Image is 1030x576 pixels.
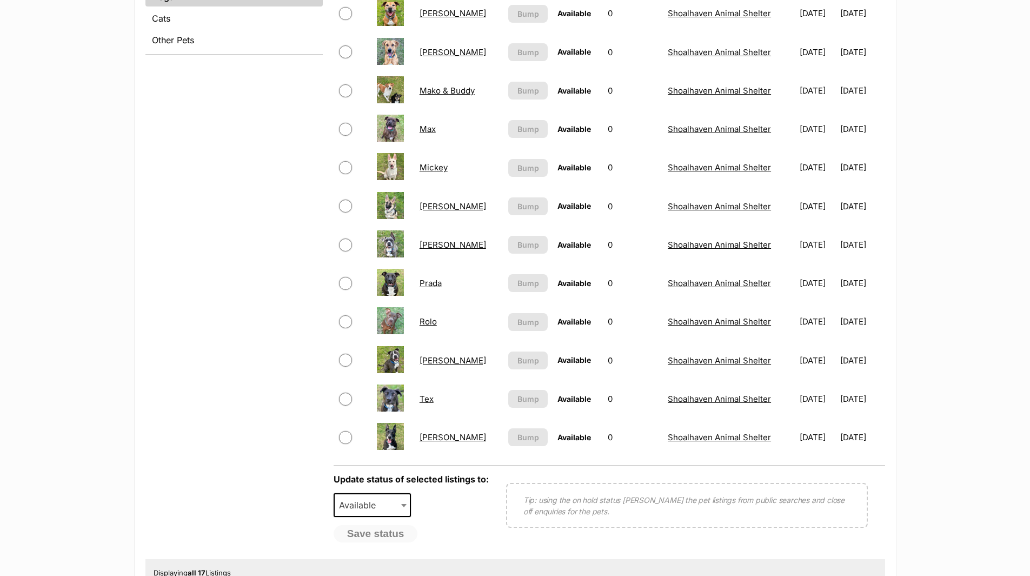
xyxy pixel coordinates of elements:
td: [DATE] [795,303,839,340]
a: Cats [145,9,323,28]
button: Bump [508,352,548,369]
a: [PERSON_NAME] [420,47,486,57]
a: Shoalhaven Animal Shelter [668,355,771,366]
span: Bump [517,162,539,174]
span: Available [557,317,591,326]
td: [DATE] [795,110,839,148]
a: Mickey [420,162,448,173]
td: [DATE] [795,380,839,418]
span: Bump [517,316,539,328]
a: Shoalhaven Animal Shelter [668,162,771,173]
label: Update status of selected listings to: [334,474,489,485]
span: Available [557,240,591,249]
td: 0 [603,380,662,418]
a: [PERSON_NAME] [420,8,486,18]
a: Shoalhaven Animal Shelter [668,278,771,288]
td: 0 [603,34,662,71]
span: Bump [517,201,539,212]
span: Available [557,394,591,403]
td: [DATE] [840,188,884,225]
a: Mako & Buddy [420,85,475,96]
td: [DATE] [840,303,884,340]
span: Available [557,86,591,95]
span: Bump [517,432,539,443]
span: Available [557,47,591,56]
td: 0 [603,419,662,456]
a: Shoalhaven Animal Shelter [668,85,771,96]
td: [DATE] [840,264,884,302]
a: Shoalhaven Animal Shelter [668,240,771,250]
td: 0 [603,342,662,379]
button: Bump [508,159,548,177]
button: Bump [508,236,548,254]
td: [DATE] [840,72,884,109]
td: [DATE] [795,188,839,225]
td: 0 [603,188,662,225]
span: Available [557,9,591,18]
td: [DATE] [840,419,884,456]
a: [PERSON_NAME] [420,355,486,366]
span: Bump [517,355,539,366]
td: 0 [603,149,662,186]
span: Bump [517,239,539,250]
button: Bump [508,313,548,331]
button: Bump [508,274,548,292]
td: [DATE] [840,342,884,379]
span: Available [334,493,411,517]
td: [DATE] [795,149,839,186]
td: [DATE] [840,226,884,263]
td: 0 [603,303,662,340]
a: [PERSON_NAME] [420,240,486,250]
span: Available [557,355,591,365]
span: Bump [517,277,539,289]
a: Shoalhaven Animal Shelter [668,8,771,18]
span: Bump [517,8,539,19]
span: Available [557,201,591,210]
span: Available [557,163,591,172]
span: Available [335,498,387,513]
td: 0 [603,264,662,302]
span: Available [557,279,591,288]
a: Shoalhaven Animal Shelter [668,201,771,211]
a: Shoalhaven Animal Shelter [668,432,771,442]
td: [DATE] [840,380,884,418]
td: [DATE] [795,72,839,109]
a: [PERSON_NAME] [420,201,486,211]
td: [DATE] [795,419,839,456]
a: Shoalhaven Animal Shelter [668,316,771,327]
td: 0 [603,110,662,148]
a: Shoalhaven Animal Shelter [668,47,771,57]
span: Available [557,433,591,442]
button: Bump [508,197,548,215]
span: Bump [517,393,539,405]
a: Other Pets [145,30,323,50]
td: [DATE] [795,226,839,263]
button: Save status [334,525,418,542]
a: Shoalhaven Animal Shelter [668,124,771,134]
td: [DATE] [795,342,839,379]
a: Prada [420,278,442,288]
p: Tip: using the on hold status [PERSON_NAME] the pet listings from public searches and close off e... [523,494,850,517]
td: [DATE] [840,149,884,186]
td: 0 [603,226,662,263]
td: [DATE] [840,110,884,148]
a: Shoalhaven Animal Shelter [668,394,771,404]
td: [DATE] [795,264,839,302]
a: Tex [420,394,434,404]
td: [DATE] [840,34,884,71]
a: Max [420,124,436,134]
span: Bump [517,47,539,58]
button: Bump [508,390,548,408]
button: Bump [508,5,548,23]
td: 0 [603,72,662,109]
td: [DATE] [795,34,839,71]
a: [PERSON_NAME] [420,432,486,442]
button: Bump [508,82,548,100]
a: Rolo [420,316,437,327]
span: Bump [517,123,539,135]
button: Bump [508,120,548,138]
span: Bump [517,85,539,96]
button: Bump [508,428,548,446]
span: Available [557,124,591,134]
button: Bump [508,43,548,61]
